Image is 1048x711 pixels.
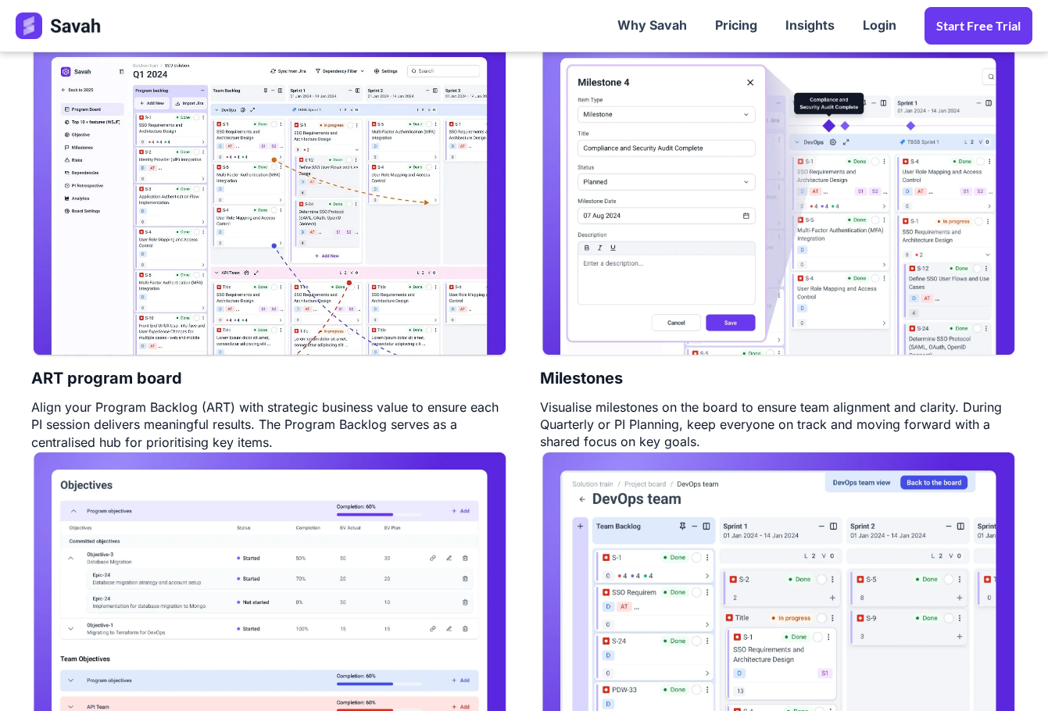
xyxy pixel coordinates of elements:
[771,2,849,50] a: Insights
[31,358,182,398] h4: ART program board
[970,636,1048,711] div: 채팅 위젯
[701,2,771,50] a: Pricing
[849,2,910,50] a: Login
[540,398,1018,451] div: Visualise milestones on the board to ensure team alignment and clarity. During Quarterly or PI Pl...
[540,358,623,398] h4: Milestones
[31,398,509,451] div: Align your Program Backlog (ART) with strategic business value to ensure each PI session delivers...
[970,636,1048,711] iframe: Chat Widget
[603,2,701,50] a: Why Savah
[925,7,1032,45] a: Start Free trial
